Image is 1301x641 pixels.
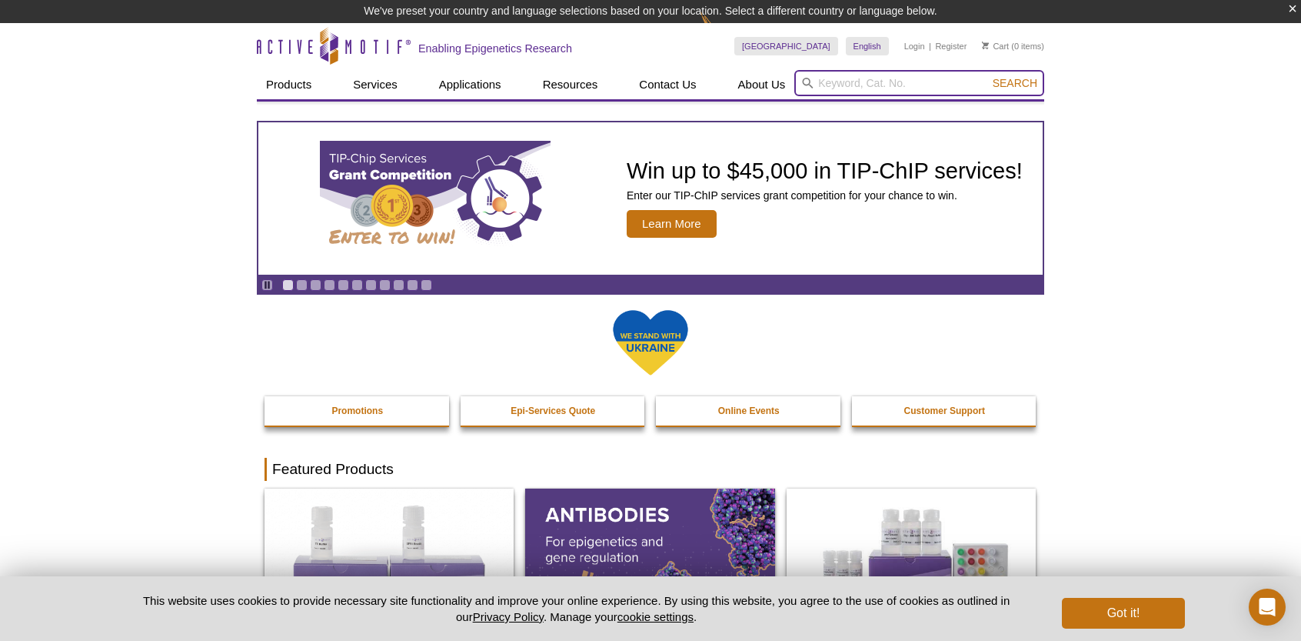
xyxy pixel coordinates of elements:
a: Cart [982,41,1009,52]
img: All Antibodies [525,489,774,639]
img: We Stand With Ukraine [612,309,689,377]
a: [GEOGRAPHIC_DATA] [734,37,838,55]
img: CUT&Tag-IT® Express Assay Kit [787,489,1036,639]
li: (0 items) [982,37,1044,55]
span: Learn More [627,210,717,238]
h2: Win up to $45,000 in TIP-ChIP services! [627,159,1023,182]
h2: Enabling Epigenetics Research [418,42,572,55]
strong: Epi-Services Quote [511,406,595,416]
img: Your Cart [982,42,989,49]
a: Go to slide 2 [296,279,308,291]
div: Open Intercom Messenger [1249,589,1286,626]
a: Services [344,70,407,99]
input: Keyword, Cat. No. [794,70,1044,96]
h2: Featured Products [265,458,1036,481]
a: TIP-ChIP Services Grant Competition Win up to $45,000 in TIP-ChIP services! Enter our TIP-ChIP se... [258,122,1043,275]
strong: Promotions [331,406,383,416]
img: TIP-ChIP Services Grant Competition [320,141,551,256]
a: Products [257,70,321,99]
article: TIP-ChIP Services Grant Competition [258,122,1043,275]
a: Go to slide 9 [393,279,404,291]
a: Applications [430,70,511,99]
a: Go to slide 3 [310,279,321,291]
a: Resources [534,70,607,99]
a: Login [904,41,925,52]
strong: Customer Support [904,406,985,416]
a: Go to slide 7 [365,279,377,291]
a: English [846,37,889,55]
a: Register [935,41,967,52]
a: Go to slide 6 [351,279,363,291]
img: Change Here [700,12,741,48]
strong: Online Events [718,406,780,416]
button: Search [988,76,1042,90]
p: This website uses cookies to provide necessary site functionality and improve your online experie... [116,593,1036,625]
button: cookie settings [617,610,694,623]
a: Go to slide 10 [407,279,418,291]
a: Customer Support [852,396,1038,426]
img: DNA Library Prep Kit for Illumina [265,489,514,639]
a: Go to slide 4 [324,279,335,291]
a: Promotions [265,396,451,426]
a: Go to slide 11 [421,279,432,291]
button: Got it! [1062,598,1185,629]
a: About Us [729,70,795,99]
span: Search [993,77,1037,89]
a: Contact Us [630,70,705,99]
p: Enter our TIP-ChIP services grant competition for your chance to win. [627,189,1023,202]
a: Go to slide 5 [338,279,349,291]
a: Go to slide 8 [379,279,391,291]
a: Online Events [656,396,842,426]
a: Privacy Policy [473,610,544,623]
a: Go to slide 1 [282,279,294,291]
a: Toggle autoplay [261,279,273,291]
li: | [929,37,931,55]
a: Epi-Services Quote [461,396,647,426]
